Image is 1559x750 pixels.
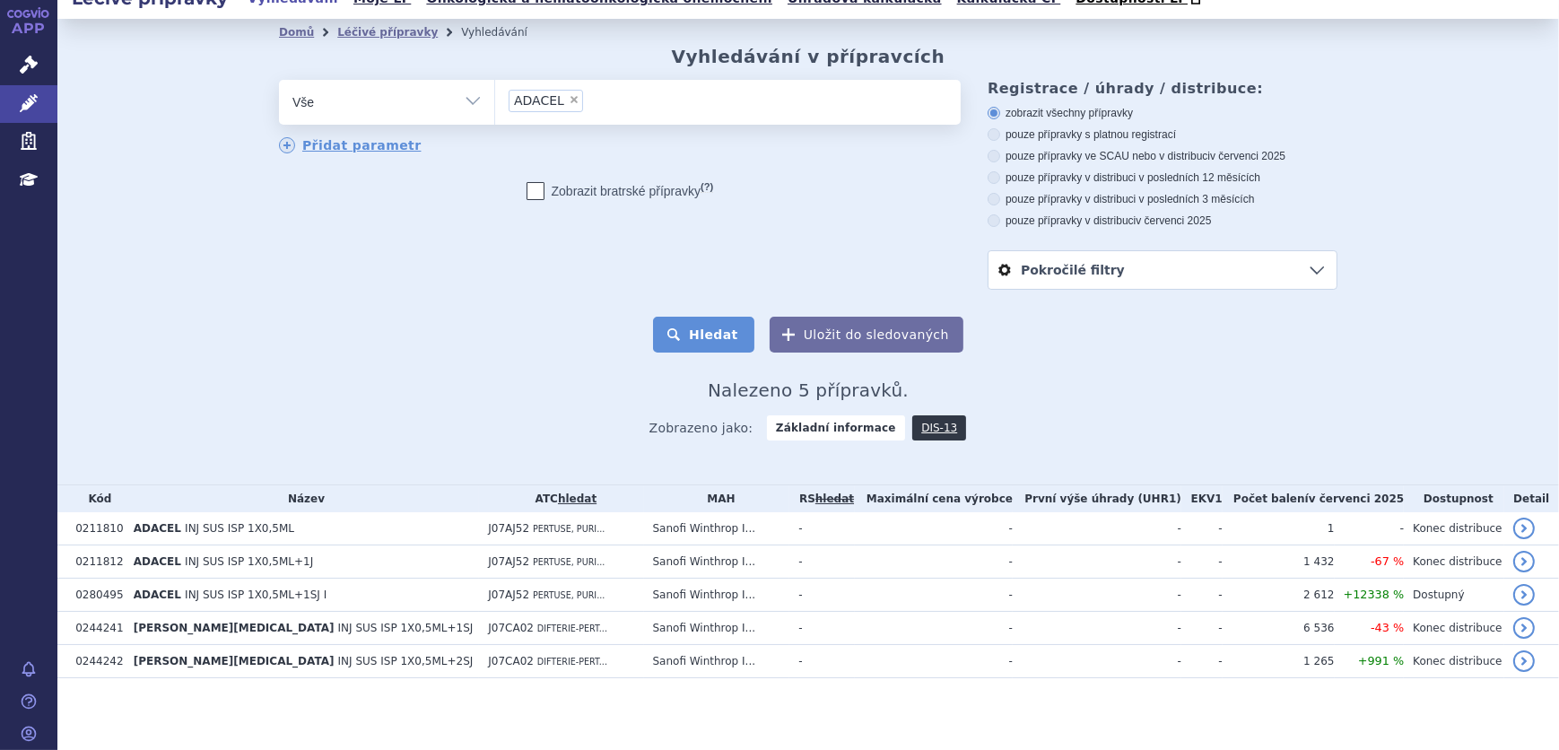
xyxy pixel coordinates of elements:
span: +991 % [1358,654,1404,667]
span: × [569,94,579,105]
a: detail [1513,617,1535,639]
td: 1 432 [1223,545,1335,579]
span: -43 % [1371,621,1404,634]
input: ADACEL [588,89,598,111]
th: Počet balení [1223,485,1404,512]
label: pouze přípravky ve SCAU nebo v distribuci [988,149,1337,163]
label: pouze přípravky s platnou registrací [988,127,1337,142]
span: v červenci 2025 [1309,493,1404,505]
td: Konec distribuce [1404,545,1503,579]
strong: Základní informace [767,415,905,440]
td: Konec distribuce [1404,645,1503,678]
td: Dostupný [1404,579,1503,612]
span: J07AJ52 [488,555,529,568]
th: Dostupnost [1404,485,1503,512]
td: - [789,512,854,545]
th: Detail [1504,485,1559,512]
span: v červenci 2025 [1136,214,1211,227]
span: J07AJ52 [488,589,529,601]
td: 0244241 [66,612,125,645]
span: PERTUSE, PURI... [533,524,605,534]
a: detail [1513,584,1535,606]
th: Název [125,485,480,512]
span: INJ SUS ISP 1X0,5ML+1SJ [338,622,474,634]
label: pouze přípravky v distribuci v posledních 3 měsících [988,192,1337,206]
td: - [1013,512,1181,545]
del: hledat [815,493,854,505]
span: J07CA02 [488,622,534,634]
td: - [789,545,854,579]
td: - [1013,579,1181,612]
span: [PERSON_NAME][MEDICAL_DATA] [134,655,335,667]
label: Zobrazit bratrské přípravky [527,182,714,200]
td: - [1013,645,1181,678]
td: - [789,645,854,678]
span: Zobrazeno jako: [649,415,753,440]
td: Sanofi Winthrop I... [644,612,790,645]
td: - [1013,545,1181,579]
span: J07CA02 [488,655,534,667]
label: pouze přípravky v distribuci v posledních 12 měsících [988,170,1337,185]
th: Kód [66,485,125,512]
span: J07AJ52 [488,522,529,535]
abbr: (?) [701,181,713,193]
a: Pokročilé filtry [989,251,1337,289]
td: 0211812 [66,545,125,579]
a: vyhledávání neobsahuje žádnou platnou referenční skupinu [815,493,854,505]
span: -67 % [1371,554,1404,568]
span: INJ SUS ISP 1X0,5ML [185,522,294,535]
button: Uložit do sledovaných [770,317,963,353]
td: 6 536 [1223,612,1335,645]
span: INJ SUS ISP 1X0,5ML+1J [185,555,313,568]
td: 2 612 [1223,579,1335,612]
span: INJ SUS ISP 1X0,5ML+2SJ [338,655,474,667]
a: detail [1513,551,1535,572]
span: DIFTERIE-PERT... [537,657,607,667]
td: - [1181,545,1223,579]
td: 1 265 [1223,645,1335,678]
span: ADACEL [134,522,181,535]
td: Sanofi Winthrop I... [644,512,790,545]
span: v červenci 2025 [1210,150,1285,162]
span: [PERSON_NAME][MEDICAL_DATA] [134,622,335,634]
td: 0244242 [66,645,125,678]
td: Konec distribuce [1404,612,1503,645]
td: Konec distribuce [1404,512,1503,545]
th: ATC [479,485,643,512]
span: Nalezeno 5 přípravků. [708,379,909,401]
td: 1 [1223,512,1335,545]
a: detail [1513,650,1535,672]
span: ADACEL [134,555,181,568]
td: Sanofi Winthrop I... [644,645,790,678]
td: - [1181,512,1223,545]
td: - [855,545,1013,579]
th: První výše úhrady (UHR1) [1013,485,1181,512]
td: - [1181,612,1223,645]
span: ADACEL [514,94,564,107]
button: Hledat [653,317,754,353]
span: INJ SUS ISP 1X0,5ML+1SJ I [185,589,327,601]
a: Léčivé přípravky [337,26,438,39]
span: ADACEL [134,589,181,601]
td: - [1181,645,1223,678]
td: - [789,612,854,645]
td: - [1335,512,1405,545]
h3: Registrace / úhrady / distribuce: [988,80,1337,97]
td: - [855,579,1013,612]
a: DIS-13 [912,415,966,440]
td: - [855,645,1013,678]
label: zobrazit všechny přípravky [988,106,1337,120]
th: EKV1 [1181,485,1223,512]
td: - [1181,579,1223,612]
td: - [789,579,854,612]
td: Sanofi Winthrop I... [644,579,790,612]
li: Vyhledávání [461,19,551,46]
label: pouze přípravky v distribuci [988,214,1337,228]
td: - [1013,612,1181,645]
span: +12338 % [1344,588,1405,601]
a: Domů [279,26,314,39]
td: - [855,612,1013,645]
th: MAH [644,485,790,512]
th: Maximální cena výrobce [855,485,1013,512]
td: 0280495 [66,579,125,612]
